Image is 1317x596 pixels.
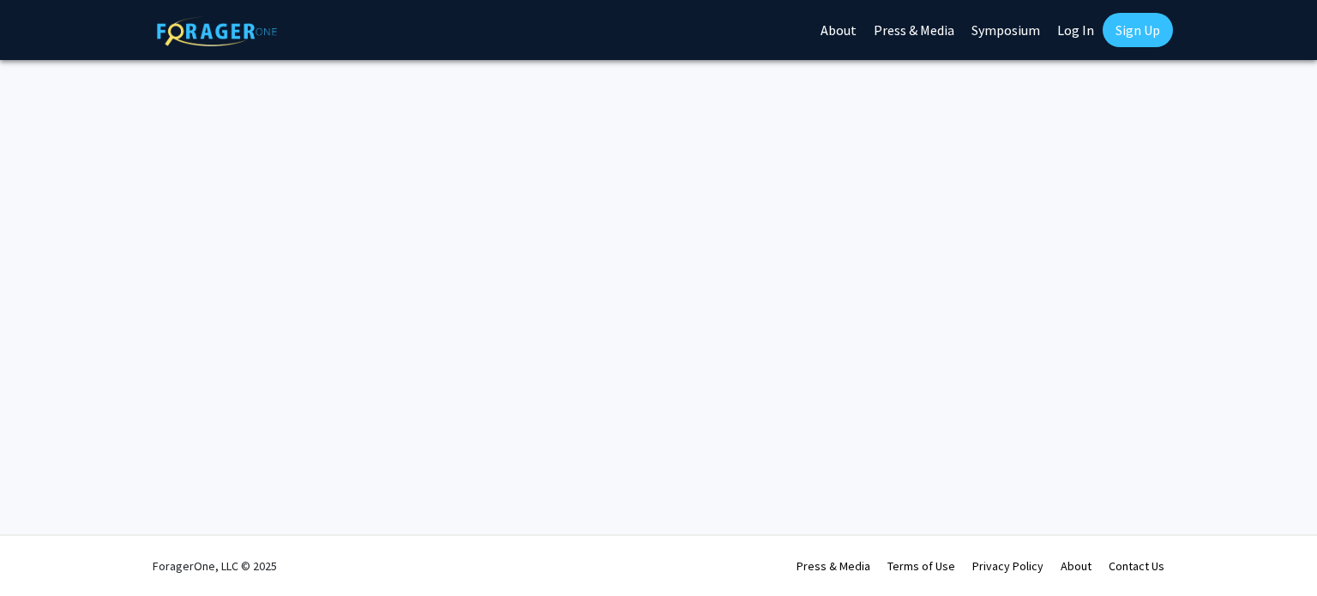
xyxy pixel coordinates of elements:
[797,558,870,574] a: Press & Media
[1061,558,1091,574] a: About
[887,558,955,574] a: Terms of Use
[1109,558,1164,574] a: Contact Us
[972,558,1043,574] a: Privacy Policy
[157,16,277,46] img: ForagerOne Logo
[153,536,277,596] div: ForagerOne, LLC © 2025
[1103,13,1173,47] a: Sign Up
